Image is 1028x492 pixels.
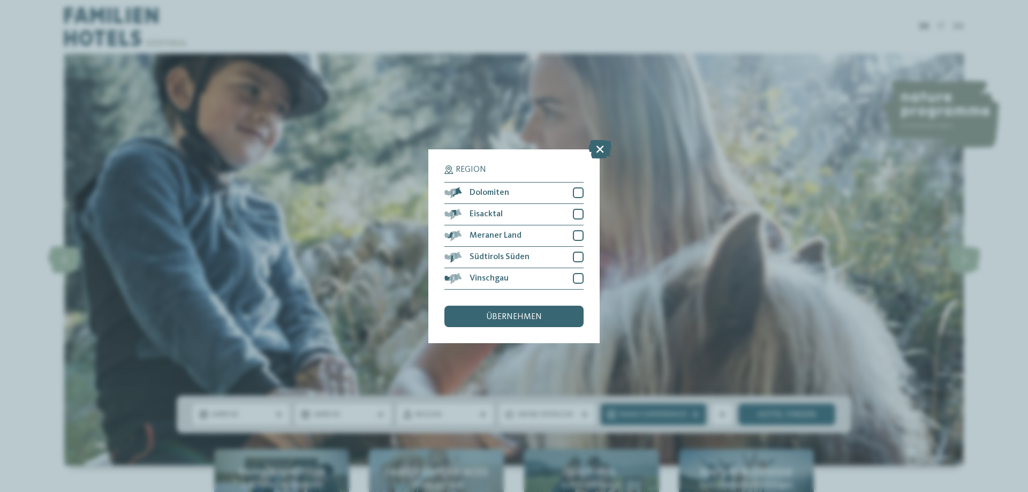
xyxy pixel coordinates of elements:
[470,210,503,218] span: Eisacktal
[470,253,530,261] span: Südtirols Süden
[470,274,509,283] span: Vinschgau
[486,313,542,321] span: übernehmen
[470,188,509,197] span: Dolomiten
[470,231,521,240] span: Meraner Land
[456,165,486,174] span: Region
